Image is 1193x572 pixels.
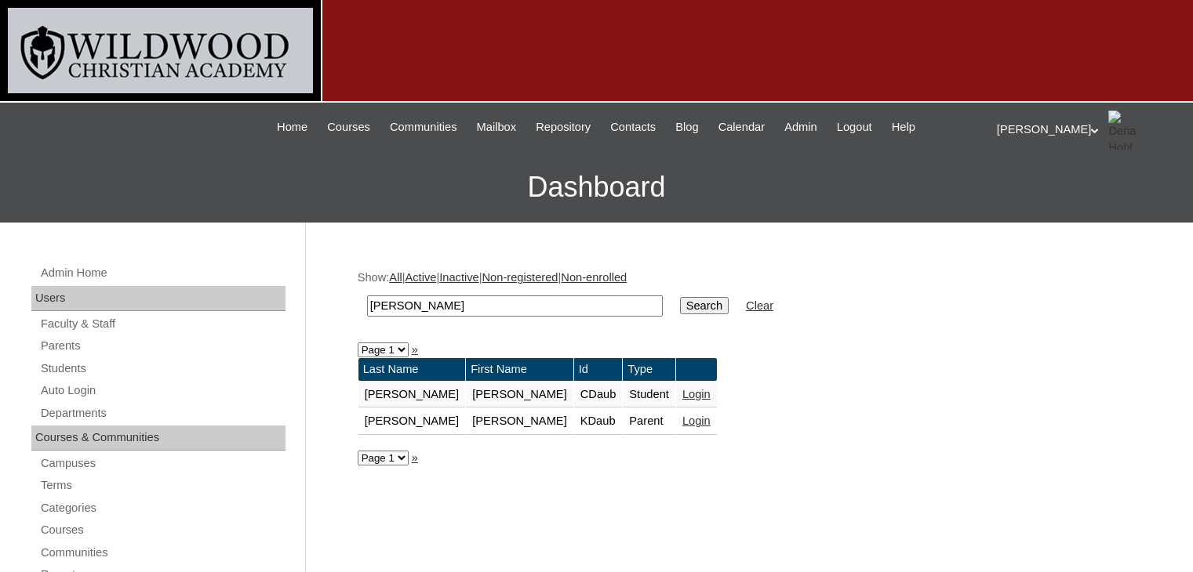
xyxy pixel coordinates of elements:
[829,118,880,136] a: Logout
[358,270,1134,325] div: Show: | | | |
[277,118,307,136] span: Home
[711,118,773,136] a: Calendar
[319,118,378,136] a: Courses
[405,271,436,284] a: Active
[667,118,706,136] a: Blog
[784,118,817,136] span: Admin
[389,271,402,284] a: All
[39,476,286,495] a: Terms
[327,118,370,136] span: Courses
[477,118,517,136] span: Mailbox
[269,118,315,136] a: Home
[837,118,872,136] span: Logout
[574,358,623,381] td: Id
[466,382,573,408] td: [PERSON_NAME]
[746,299,773,312] a: Clear
[623,382,675,408] td: Student
[412,451,418,464] a: »
[623,358,675,381] td: Type
[31,425,286,451] div: Courses & Communities
[412,343,418,356] a: »
[358,382,466,408] td: [PERSON_NAME]
[39,454,286,473] a: Campuses
[39,520,286,540] a: Courses
[777,118,825,136] a: Admin
[610,118,656,136] span: Contacts
[39,336,286,356] a: Parents
[574,382,623,408] td: CDaub
[718,118,765,136] span: Calendar
[680,297,729,314] input: Search
[466,358,573,381] td: First Name
[39,381,286,400] a: Auto Login
[602,118,664,136] a: Contacts
[469,118,525,136] a: Mailbox
[682,388,711,400] a: Login
[39,263,286,283] a: Admin Home
[536,118,591,136] span: Repository
[31,286,286,311] div: Users
[997,110,1177,150] div: [PERSON_NAME]
[8,152,1185,223] h3: Dashboard
[574,408,623,435] td: KDaub
[39,543,286,563] a: Communities
[358,358,466,381] td: Last Name
[8,8,313,93] img: logo-white.png
[382,118,465,136] a: Communities
[682,415,711,427] a: Login
[367,295,663,317] input: Search
[884,118,923,136] a: Help
[528,118,598,136] a: Repository
[561,271,627,284] a: Non-enrolled
[390,118,457,136] span: Communities
[892,118,915,136] span: Help
[482,271,558,284] a: Non-registered
[623,408,675,435] td: Parent
[39,314,286,334] a: Faculty & Staff
[39,359,286,378] a: Students
[39,404,286,423] a: Departments
[439,271,479,284] a: Inactive
[358,408,466,435] td: [PERSON_NAME]
[675,118,698,136] span: Blog
[466,408,573,435] td: [PERSON_NAME]
[39,498,286,518] a: Categories
[1108,110,1148,150] img: Dena Hohl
